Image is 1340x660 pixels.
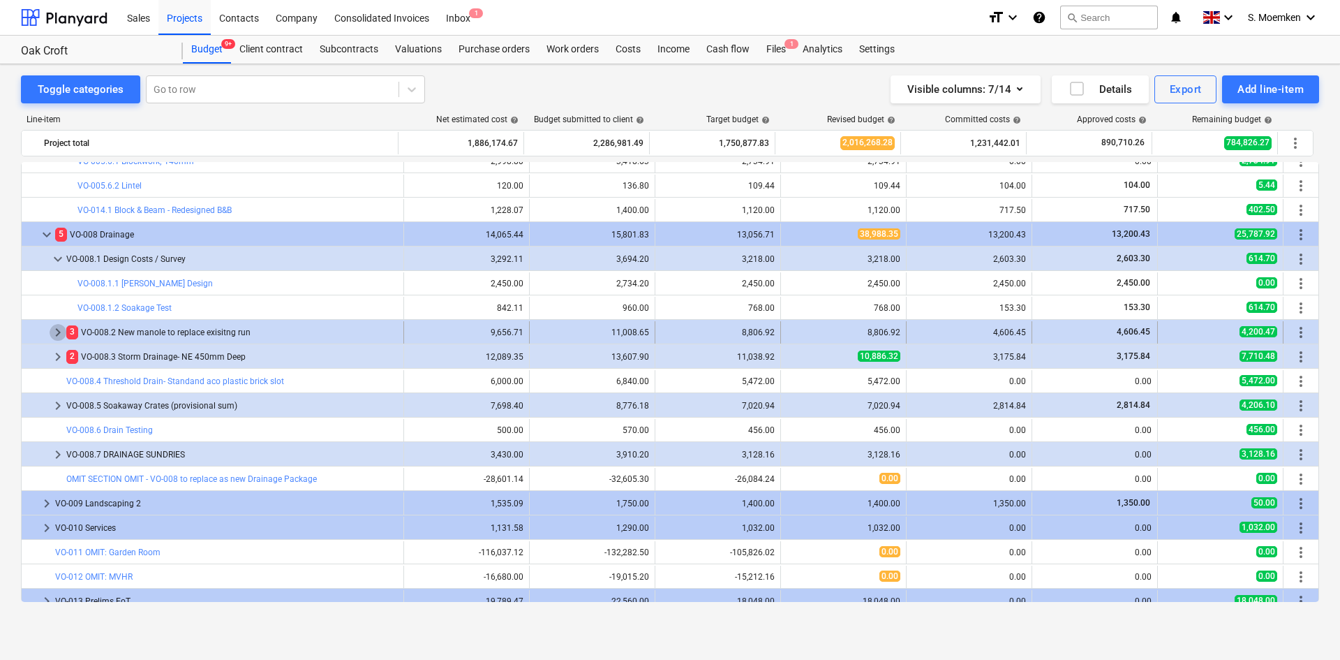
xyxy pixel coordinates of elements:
div: VO-008.1 Design Costs / Survey [66,248,398,270]
div: 7,698.40 [410,401,523,411]
div: Line-item [21,115,399,124]
span: 3 [66,325,78,339]
span: 50.00 [1251,497,1277,508]
div: Client contract [231,36,311,64]
span: 2,016,268.28 [840,136,895,149]
div: 8,806.92 [787,328,900,337]
div: 109.44 [787,181,900,191]
div: VO-008.5 Soakaway Crates (provisional sum) [66,395,398,417]
iframe: Chat Widget [1270,593,1340,660]
span: More actions [1293,226,1309,243]
div: VO-009 Landscaping 2 [55,492,398,515]
div: -26,084.24 [661,474,775,484]
div: 717.50 [912,205,1026,215]
a: VO-014.1 Block & Beam - Redesigned B&B [77,205,232,215]
div: 3,128.16 [661,450,775,460]
div: 3,430.00 [410,450,523,460]
span: 4,200.47 [1239,326,1277,337]
div: Settings [851,36,903,64]
span: 1,350.00 [1115,498,1152,508]
div: 136.80 [535,181,649,191]
button: Visible columns:7/14 [891,75,1041,103]
a: Files1 [758,36,794,64]
div: Budget submitted to client [534,115,644,124]
span: 0.00 [1256,546,1277,557]
div: -32,605.30 [535,474,649,484]
span: 614.70 [1246,302,1277,313]
span: More actions [1293,251,1309,267]
div: 8,806.92 [661,328,775,337]
span: keyboard_arrow_right [38,520,55,536]
div: 570.00 [535,425,649,435]
a: Analytics [794,36,851,64]
a: OMIT SECTION OMIT - VO-008 to replace as new Drainage Package [66,474,317,484]
div: VO-013 Prelims EoT [55,590,398,613]
i: format_size [988,9,1004,26]
div: 5,472.00 [787,376,900,386]
div: 9,656.71 [410,328,523,337]
div: Details [1069,80,1132,98]
span: 890,710.26 [1100,137,1146,149]
div: 960.00 [535,303,649,313]
span: 0.00 [1256,473,1277,484]
span: 4,206.10 [1239,399,1277,411]
a: Costs [607,36,649,64]
div: -16,680.00 [410,572,523,582]
span: More actions [1293,349,1309,365]
div: 2,603.30 [912,254,1026,264]
div: 12,089.35 [410,352,523,362]
div: -15,212.16 [661,572,775,582]
div: 13,200.43 [912,230,1026,240]
div: 8,776.18 [535,401,649,411]
div: 2,450.00 [912,279,1026,288]
span: keyboard_arrow_right [50,324,66,341]
a: Valuations [387,36,450,64]
div: 1,400.00 [535,205,649,215]
div: 1,886,174.67 [404,132,518,154]
div: 1,131.58 [410,523,523,533]
span: 2 [66,350,78,363]
div: 1,032.00 [661,523,775,533]
span: More actions [1287,135,1304,152]
span: More actions [1293,397,1309,414]
span: 456.00 [1246,424,1277,435]
button: Add line-item [1222,75,1319,103]
div: 14,065.44 [410,230,523,240]
div: 0.00 [912,523,1026,533]
span: 7,710.48 [1239,351,1277,362]
div: Target budget [706,115,770,124]
span: 18,048.00 [1235,595,1277,606]
span: help [507,116,519,124]
span: 104.00 [1122,180,1152,190]
div: 0.00 [1038,523,1152,533]
div: Visible columns : 7/14 [907,80,1024,98]
div: 7,020.94 [787,401,900,411]
button: Search [1060,6,1158,29]
div: -28,601.14 [410,474,523,484]
span: 5.44 [1256,179,1277,191]
div: 3,292.11 [410,254,523,264]
a: Budget9+ [183,36,231,64]
div: 18,048.00 [661,596,775,606]
div: 1,120.00 [787,205,900,215]
span: keyboard_arrow_right [50,397,66,414]
div: 104.00 [912,181,1026,191]
span: search [1066,12,1078,23]
button: Toggle categories [21,75,140,103]
div: 5,472.00 [661,376,775,386]
span: More actions [1293,446,1309,463]
div: 456.00 [787,425,900,435]
span: 25,787.92 [1235,228,1277,240]
div: 0.00 [912,596,1026,606]
span: 153.30 [1122,302,1152,312]
span: More actions [1293,324,1309,341]
span: 1,032.00 [1239,522,1277,533]
span: 0.00 [879,571,900,582]
span: keyboard_arrow_down [38,226,55,243]
div: 22,560.00 [535,596,649,606]
div: 15,801.83 [535,230,649,240]
div: Files [758,36,794,64]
